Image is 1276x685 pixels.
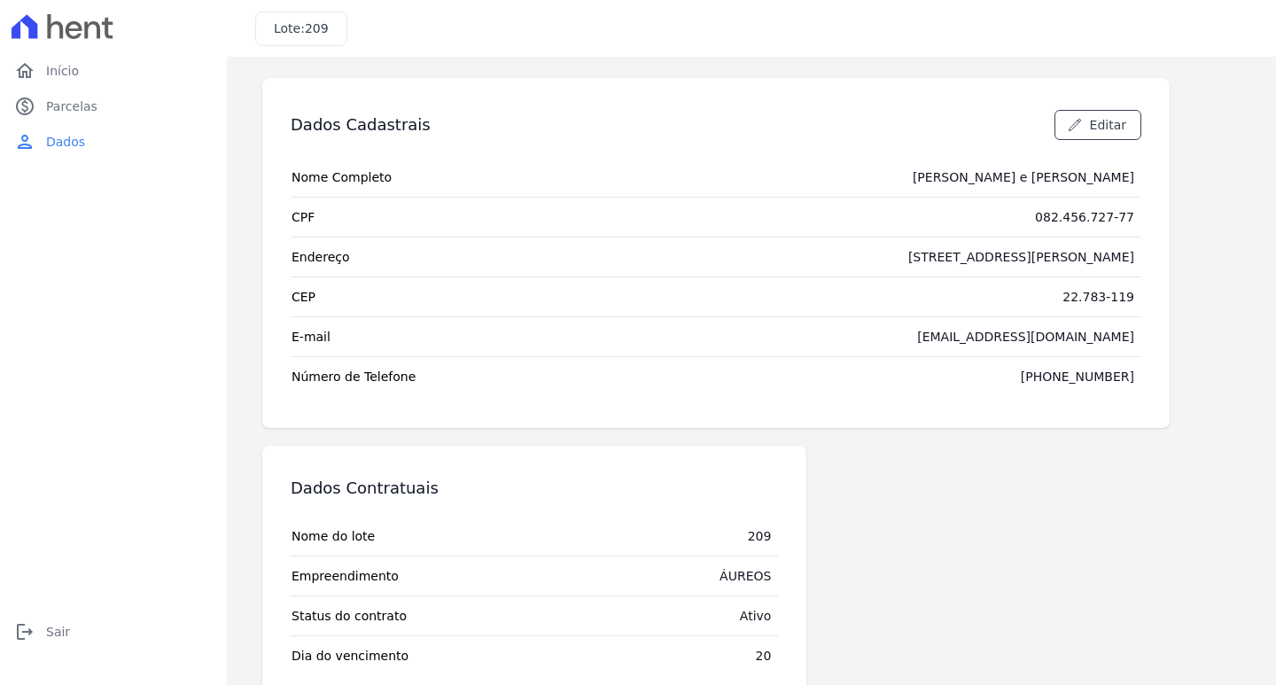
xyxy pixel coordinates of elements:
[740,607,772,625] div: Ativo
[1090,116,1126,134] span: Editar
[292,527,375,545] span: Nome do lote
[7,89,220,124] a: paidParcelas
[292,607,407,625] span: Status do contrato
[291,478,439,499] h3: Dados Contratuais
[756,647,772,665] div: 20
[14,131,35,152] i: person
[292,368,416,385] span: Número de Telefone
[46,623,70,641] span: Sair
[7,53,220,89] a: homeInício
[292,288,315,306] span: CEP
[292,208,315,226] span: CPF
[913,168,1134,186] div: [PERSON_NAME] e [PERSON_NAME]
[46,62,79,80] span: Início
[1035,208,1134,226] div: 082.456.727-77
[917,328,1134,346] div: [EMAIL_ADDRESS][DOMAIN_NAME]
[305,21,329,35] span: 209
[292,647,408,665] span: Dia do vencimento
[748,527,772,545] div: 209
[1054,110,1141,140] a: Editar
[14,621,35,642] i: logout
[1021,368,1134,385] div: [PHONE_NUMBER]
[292,248,350,266] span: Endereço
[720,567,771,585] div: ÁUREOS
[46,133,85,151] span: Dados
[291,114,431,136] h3: Dados Cadastrais
[14,60,35,82] i: home
[1062,288,1134,306] div: 22.783-119
[292,567,399,585] span: Empreendimento
[274,19,329,38] h3: Lote:
[292,328,331,346] span: E-mail
[7,124,220,160] a: personDados
[14,96,35,117] i: paid
[292,168,392,186] span: Nome Completo
[7,614,220,650] a: logoutSair
[908,248,1134,266] div: [STREET_ADDRESS][PERSON_NAME]
[46,97,97,115] span: Parcelas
